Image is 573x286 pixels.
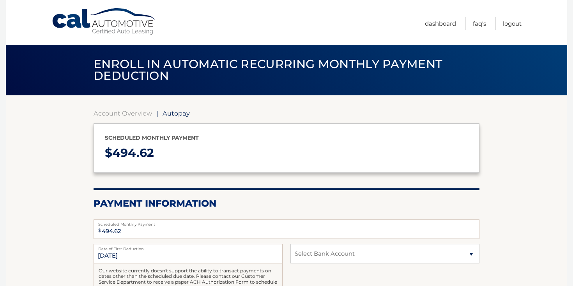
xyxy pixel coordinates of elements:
[94,109,152,117] a: Account Overview
[156,109,158,117] span: |
[112,146,154,160] span: 494.62
[94,198,479,209] h2: Payment Information
[94,244,283,263] input: Payment Date
[94,219,479,226] label: Scheduled Monthly Payment
[163,109,190,117] span: Autopay
[94,57,442,83] span: Enroll in automatic recurring monthly payment deduction
[51,8,157,35] a: Cal Automotive
[425,17,456,30] a: Dashboard
[473,17,486,30] a: FAQ's
[105,143,468,163] p: $
[105,133,468,143] p: Scheduled monthly payment
[94,219,479,239] input: Payment Amount
[94,244,283,250] label: Date of First Deduction
[503,17,522,30] a: Logout
[96,222,103,239] span: $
